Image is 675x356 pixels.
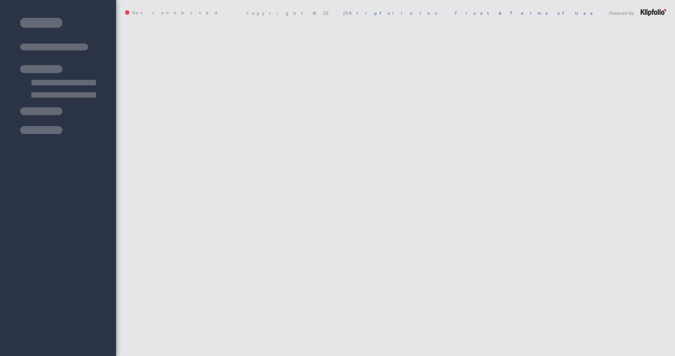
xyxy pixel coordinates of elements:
[246,11,445,15] span: Copyright © 2025
[454,10,599,16] a: Trust & Terms of Use
[125,10,224,16] span: Not connected.
[608,11,634,15] span: Powered by
[641,9,666,16] img: logo-footer.png
[20,18,96,134] img: skeleton-sidenav.svg
[349,10,445,16] a: Klipfolio Inc.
